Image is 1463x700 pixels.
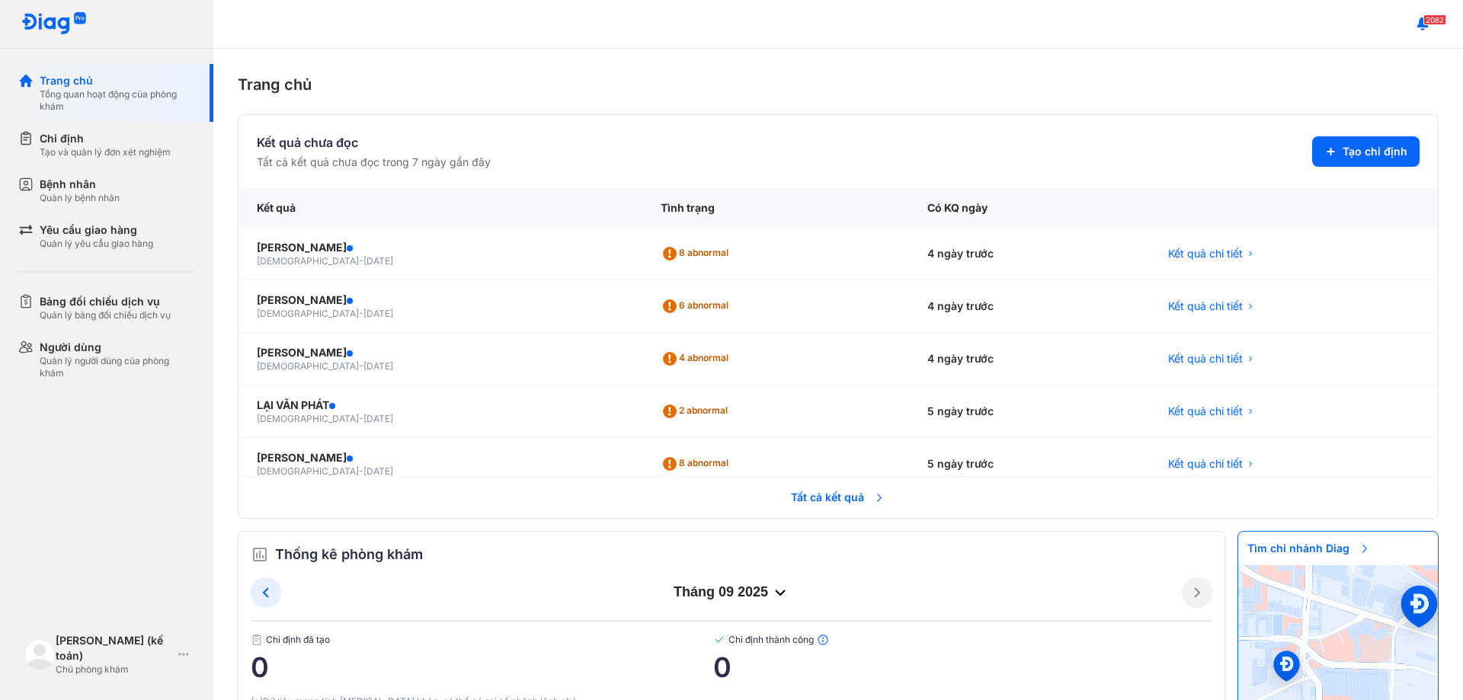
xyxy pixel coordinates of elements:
span: [DATE] [363,308,393,319]
div: tháng 09 2025 [281,583,1182,602]
div: Quản lý người dùng của phòng khám [40,355,195,379]
span: [DEMOGRAPHIC_DATA] [257,308,359,319]
span: Tạo chỉ định [1343,144,1407,159]
img: checked-green.01cc79e0.svg [713,634,725,646]
img: info.7e716105.svg [817,634,829,646]
span: - [359,308,363,319]
div: 5 ngày trước [909,438,1149,491]
span: [DEMOGRAPHIC_DATA] [257,413,359,424]
span: Tìm chi nhánh Diag [1238,532,1380,565]
div: Có KQ ngày [909,188,1149,228]
div: Trang chủ [238,73,1439,96]
img: logo [24,639,55,670]
span: - [359,413,363,424]
span: Chỉ định thành công [713,634,1212,646]
span: [DEMOGRAPHIC_DATA] [257,255,359,267]
span: - [359,465,363,477]
span: [DEMOGRAPHIC_DATA] [257,465,359,477]
span: Thống kê phòng khám [275,544,423,565]
div: Tổng quan hoạt động của phòng khám [40,88,195,113]
div: [PERSON_NAME] [257,450,624,465]
div: Trang chủ [40,73,195,88]
div: Chủ phòng khám [56,663,173,676]
span: Kết quả chi tiết [1168,299,1243,314]
span: 2082 [1423,14,1446,25]
span: - [359,255,363,267]
div: 6 abnormal [661,294,735,318]
div: Kết quả chưa đọc [257,133,491,152]
img: document.50c4cfd0.svg [251,634,263,646]
span: Kết quả chi tiết [1168,351,1243,366]
div: [PERSON_NAME] [257,292,624,308]
div: Tạo và quản lý đơn xét nghiệm [40,146,171,158]
span: - [359,360,363,372]
div: 5 ngày trước [909,385,1149,438]
div: [PERSON_NAME] (kế toán) [56,633,173,663]
div: Kết quả [238,188,642,228]
div: Bảng đối chiếu dịch vụ [40,294,171,309]
span: [DEMOGRAPHIC_DATA] [257,360,359,372]
div: 2 abnormal [661,399,734,424]
div: [PERSON_NAME] [257,240,624,255]
img: logo [21,12,87,36]
div: 4 ngày trước [909,280,1149,333]
div: 4 abnormal [661,347,735,371]
div: 8 abnormal [661,452,735,476]
span: 0 [713,652,1212,682]
span: Kết quả chi tiết [1168,404,1243,419]
span: [DATE] [363,465,393,477]
div: Tình trạng [642,188,909,228]
span: [DATE] [363,413,393,424]
span: Chỉ định đã tạo [251,634,713,646]
span: [DATE] [363,360,393,372]
div: Quản lý yêu cầu giao hàng [40,238,153,250]
div: 8 abnormal [661,241,735,266]
div: [PERSON_NAME] [257,345,624,360]
div: Bệnh nhân [40,177,120,192]
div: Người dùng [40,340,195,355]
span: Kết quả chi tiết [1168,456,1243,471]
div: Quản lý bảng đối chiếu dịch vụ [40,309,171,321]
div: Tất cả kết quả chưa đọc trong 7 ngày gần đây [257,155,491,170]
span: Kết quả chi tiết [1168,246,1243,261]
span: Tất cả kết quả [782,481,895,514]
div: 4 ngày trước [909,333,1149,385]
button: Tạo chỉ định [1312,136,1420,167]
div: Quản lý bệnh nhân [40,192,120,204]
div: Chỉ định [40,131,171,146]
img: order.5a6da16c.svg [251,545,269,564]
div: LẠI VĂN PHÁT [257,398,624,413]
span: 0 [251,652,713,682]
div: Yêu cầu giao hàng [40,222,153,238]
span: [DATE] [363,255,393,267]
div: 4 ngày trước [909,228,1149,280]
